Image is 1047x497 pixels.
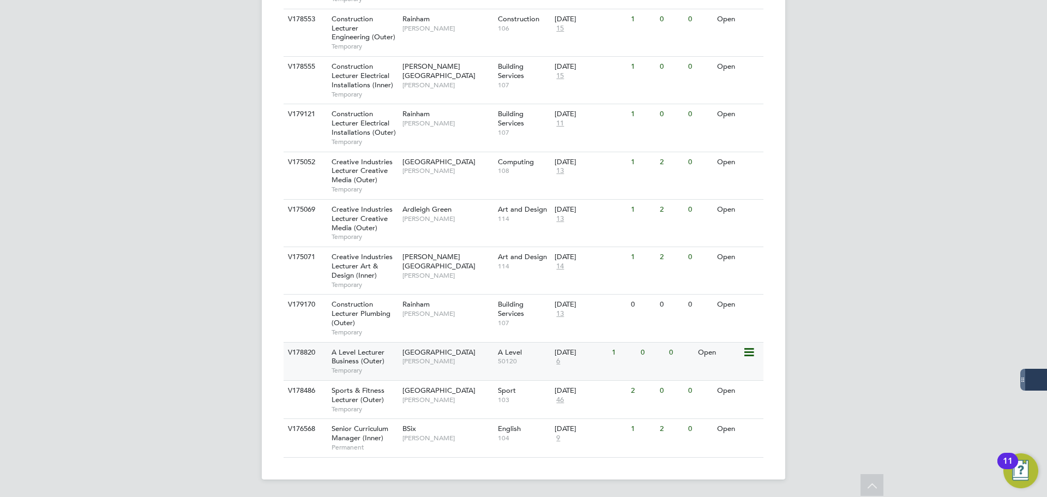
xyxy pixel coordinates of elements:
span: [GEOGRAPHIC_DATA] [402,157,476,166]
div: V178486 [285,381,323,401]
span: 13 [555,166,565,176]
span: 13 [555,214,565,224]
div: V179170 [285,295,323,315]
span: [PERSON_NAME][GEOGRAPHIC_DATA] [402,62,476,80]
span: Temporary [332,185,397,194]
div: 1 [628,104,657,124]
span: Creative Industries Lecturer Art & Design (Inner) [332,252,393,280]
span: BSix [402,424,416,433]
span: 13 [555,309,565,319]
div: Open [714,57,762,77]
div: V175052 [285,152,323,172]
span: 107 [498,319,550,327]
div: Open [714,104,762,124]
div: 0 [685,419,714,439]
div: V176568 [285,419,323,439]
div: V175071 [285,247,323,267]
span: Construction Lecturer Electrical Installations (Inner) [332,62,393,89]
span: Rainham [402,300,430,309]
div: [DATE] [555,424,625,434]
span: [PERSON_NAME] [402,24,492,33]
span: 14 [555,262,565,271]
div: 1 [609,343,637,363]
span: [GEOGRAPHIC_DATA] [402,386,476,395]
span: Temporary [332,366,397,375]
div: 0 [657,381,685,401]
div: 0 [685,104,714,124]
div: 1 [628,152,657,172]
div: [DATE] [555,158,625,167]
span: Building Services [498,300,524,318]
span: Rainham [402,109,430,118]
span: Art and Design [498,205,547,214]
span: Temporary [332,328,397,337]
div: 0 [657,57,685,77]
span: 104 [498,434,550,442]
div: 0 [685,9,714,29]
div: [DATE] [555,62,625,71]
div: V179121 [285,104,323,124]
span: 108 [498,166,550,175]
span: Art and Design [498,252,547,261]
span: [PERSON_NAME] [402,214,492,223]
div: [DATE] [555,15,625,24]
span: 103 [498,396,550,404]
span: [PERSON_NAME] [402,309,492,318]
div: Open [695,343,743,363]
div: Open [714,247,762,267]
span: Temporary [332,137,397,146]
span: 107 [498,81,550,89]
button: Open Resource Center, 11 new notifications [1003,453,1038,488]
span: [PERSON_NAME] [402,434,492,442]
span: 107 [498,128,550,137]
div: V178820 [285,343,323,363]
span: 114 [498,262,550,271]
span: 6 [555,357,562,366]
div: 1 [628,200,657,220]
span: 46 [555,396,565,405]
span: Construction Lecturer Plumbing (Outer) [332,300,390,327]
div: 2 [628,381,657,401]
div: V175069 [285,200,323,220]
span: 106 [498,24,550,33]
span: [PERSON_NAME] [402,166,492,175]
div: 0 [657,104,685,124]
div: 0 [685,247,714,267]
div: 1 [628,9,657,29]
div: [DATE] [555,205,625,214]
div: 2 [657,200,685,220]
div: 1 [628,57,657,77]
div: 2 [657,247,685,267]
span: Ardleigh Green [402,205,452,214]
span: Construction Lecturer Electrical Installations (Outer) [332,109,396,137]
div: 0 [657,295,685,315]
div: 0 [666,343,695,363]
span: English [498,424,521,433]
span: Senior Curriculum Manager (Inner) [332,424,388,442]
span: Temporary [332,280,397,289]
div: Open [714,152,762,172]
div: Open [714,419,762,439]
span: Construction Lecturer Engineering (Outer) [332,14,395,42]
span: 15 [555,24,565,33]
span: Temporary [332,42,397,51]
div: [DATE] [555,110,625,119]
div: Open [714,381,762,401]
div: 0 [685,152,714,172]
span: [PERSON_NAME][GEOGRAPHIC_DATA] [402,252,476,271]
div: 1 [628,419,657,439]
span: 114 [498,214,550,223]
div: 2 [657,152,685,172]
div: 0 [685,200,714,220]
span: [GEOGRAPHIC_DATA] [402,348,476,357]
div: 2 [657,419,685,439]
span: [PERSON_NAME] [402,357,492,366]
span: 15 [555,71,565,81]
div: V178555 [285,57,323,77]
span: 9 [555,434,562,443]
span: Construction [498,14,539,23]
span: Temporary [332,232,397,241]
div: 0 [685,57,714,77]
div: Open [714,295,762,315]
div: V178553 [285,9,323,29]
